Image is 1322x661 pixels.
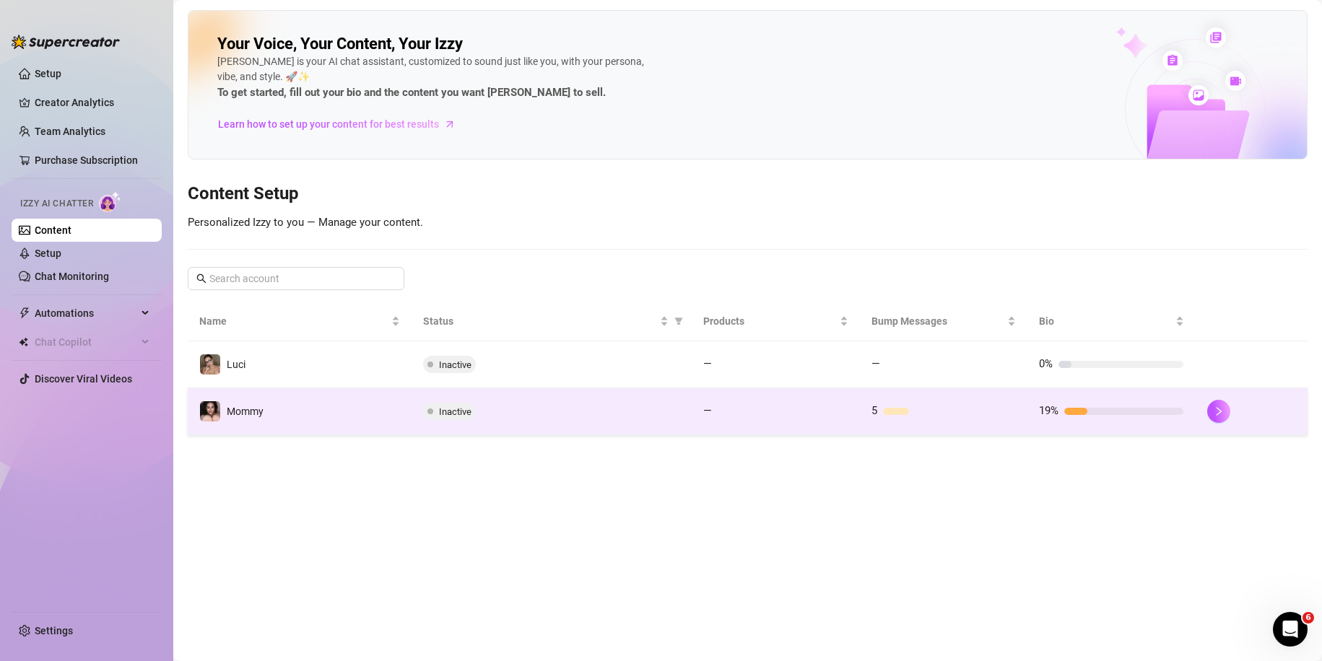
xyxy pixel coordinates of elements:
[209,271,384,286] input: Search account
[196,273,206,284] span: search
[20,197,93,211] span: Izzy AI Chatter
[1303,612,1314,623] span: 6
[19,337,28,347] img: Chat Copilot
[35,126,105,137] a: Team Analytics
[703,404,712,417] span: —
[1207,400,1230,423] button: right
[1273,612,1308,647] iframe: Intercom live chat
[35,224,71,236] a: Content
[412,302,692,341] th: Status
[218,116,439,132] span: Learn how to set up your content for best results
[227,406,264,417] span: Mommy
[35,625,73,636] a: Settings
[12,35,120,49] img: logo-BBDzfeDw.svg
[35,373,132,385] a: Discover Viral Videos
[871,313,1005,329] span: Bump Messages
[871,404,877,417] span: 5
[692,302,860,341] th: Products
[188,183,1308,206] h3: Content Setup
[860,302,1028,341] th: Bump Messages
[1039,313,1173,329] span: Bio
[200,354,220,375] img: Luci
[188,302,412,341] th: Name
[200,401,220,421] img: Mommy
[439,359,471,370] span: Inactive
[1214,406,1224,416] span: right
[35,68,61,79] a: Setup
[217,86,606,99] strong: To get started, fill out your bio and the content you want [PERSON_NAME] to sell.
[217,113,466,136] a: Learn how to set up your content for best results
[35,330,137,354] span: Chat Copilot
[188,216,423,229] span: Personalized Izzy to you — Manage your content.
[703,357,712,370] span: —
[443,117,457,131] span: arrow-right
[99,191,121,212] img: AI Chatter
[19,307,30,319] span: thunderbolt
[227,359,245,370] span: Luci
[1039,357,1053,370] span: 0%
[1039,404,1058,417] span: 19%
[217,54,651,102] div: [PERSON_NAME] is your AI chat assistant, customized to sound just like you, with your persona, vi...
[703,313,837,329] span: Products
[35,248,61,259] a: Setup
[217,34,463,54] h2: Your Voice, Your Content, Your Izzy
[199,313,388,329] span: Name
[1083,12,1307,159] img: ai-chatter-content-library-cLFOSyPT.png
[35,154,138,166] a: Purchase Subscription
[871,357,880,370] span: —
[423,313,657,329] span: Status
[1027,302,1196,341] th: Bio
[35,271,109,282] a: Chat Monitoring
[35,302,137,325] span: Automations
[35,91,150,114] a: Creator Analytics
[439,406,471,417] span: Inactive
[671,310,686,332] span: filter
[674,317,683,325] span: filter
